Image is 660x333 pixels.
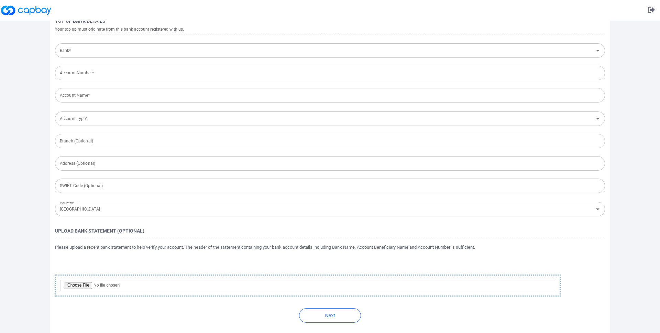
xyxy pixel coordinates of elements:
h5: Your top up must originate from this bank account registered with us. [55,26,605,32]
h4: Top Up Bank Details [55,17,605,25]
label: Country* [60,198,75,207]
span: Please upload a recent bank statement to help verify your account. The header of the statement co... [55,244,475,251]
h4: Upload Bank Statement (Optional) [55,227,605,235]
button: Open [593,114,603,123]
button: Open [593,46,603,55]
button: Open [593,204,603,214]
button: Next [299,308,361,323]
